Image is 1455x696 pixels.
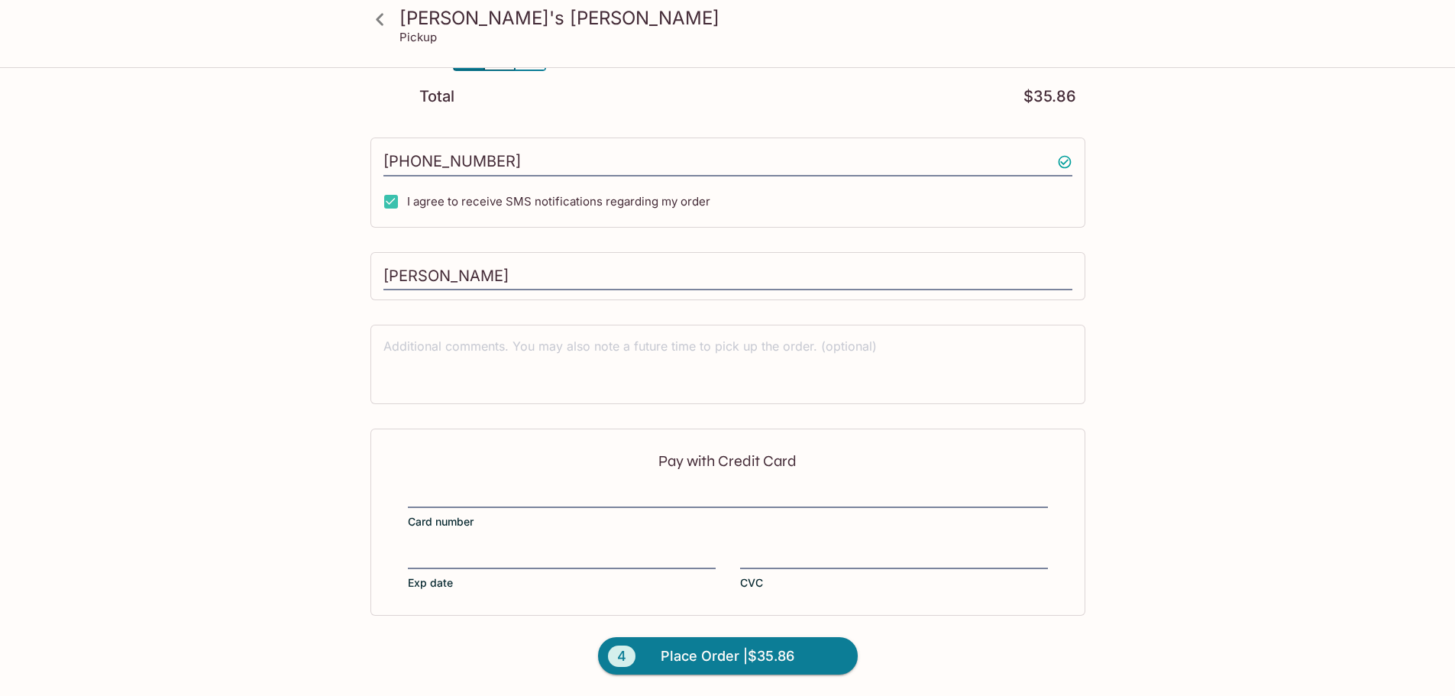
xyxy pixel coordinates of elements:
p: Total [419,89,454,104]
input: Enter phone number [383,147,1072,176]
iframe: Secure card number input frame [408,488,1048,505]
p: $35.86 [1023,89,1076,104]
span: I agree to receive SMS notifications regarding my order [407,194,710,209]
span: Card number [408,514,474,529]
p: Pickup [399,30,437,44]
input: Enter first and last name [383,262,1072,291]
span: Place Order | $35.86 [661,644,794,668]
span: CVC [740,575,763,591]
span: Exp date [408,575,453,591]
span: 4 [608,646,635,667]
h3: [PERSON_NAME]'s [PERSON_NAME] [399,6,1082,30]
p: Pay with Credit Card [408,454,1048,468]
button: 4Place Order |$35.86 [598,637,858,675]
iframe: Secure expiration date input frame [408,549,716,566]
iframe: Secure CVC input frame [740,549,1048,566]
